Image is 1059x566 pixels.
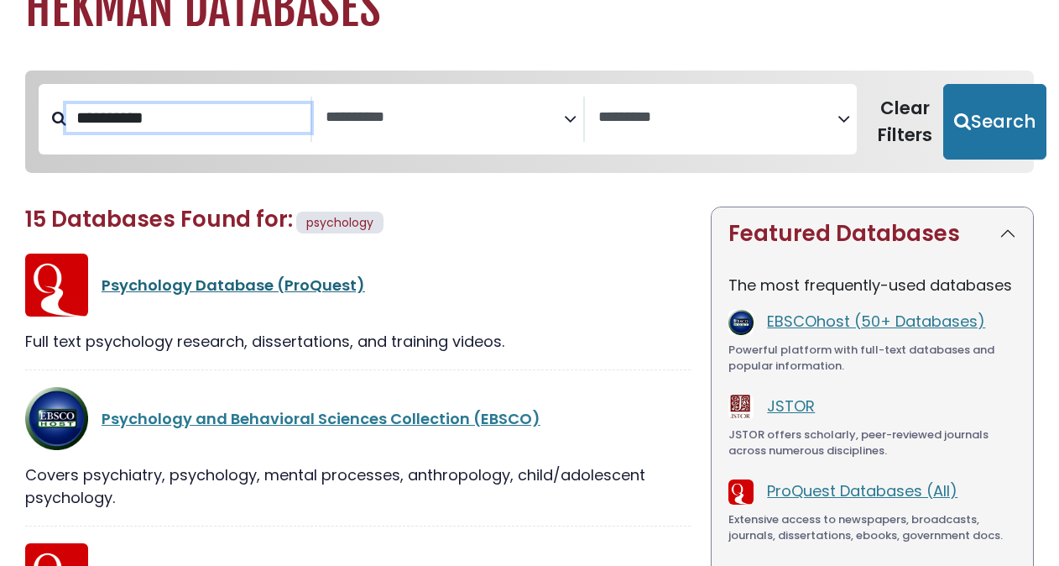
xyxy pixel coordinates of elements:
a: Psychology Database (ProQuest) [102,275,365,296]
span: psychology [306,214,373,231]
nav: Search filters [25,71,1034,173]
div: JSTOR offers scholarly, peer-reviewed journals across numerous disciplines. [728,427,1016,459]
div: Powerful platform with full-text databases and popular information. [728,342,1016,375]
div: Covers psychiatry, psychology, mental processes, anthropology, child/adolescent psychology. [25,464,691,509]
button: Submit for Search Results [943,84,1046,160]
a: ProQuest Databases (All) [767,480,957,501]
div: Extensive access to newspapers, broadcasts, journals, dissertations, ebooks, government docs. [728,511,1016,544]
a: Psychology and Behavioral Sciences Collection (EBSCO) [102,408,540,429]
a: JSTOR [767,396,815,417]
div: Full text psychology research, dissertations, and training videos. [25,330,691,353]
textarea: Search [598,109,837,127]
a: EBSCOhost (50+ Databases) [767,311,985,332]
button: Featured Databases [712,207,1033,260]
button: Clear Filters [867,84,943,160]
span: 15 Databases Found for: [25,204,293,234]
p: The most frequently-used databases [728,274,1016,296]
textarea: Search [326,109,565,127]
input: Search database by title or keyword [66,104,310,132]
